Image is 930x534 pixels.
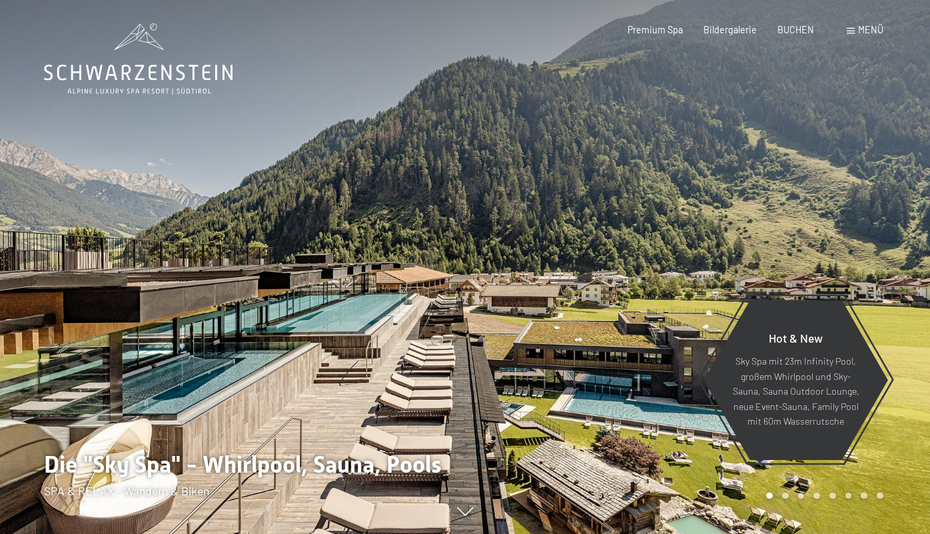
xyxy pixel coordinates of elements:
div: Carousel Page 4 [813,493,820,499]
span: Menü [858,24,883,35]
a: BUCHEN [777,24,814,35]
div: Carousel Page 2 [782,493,789,499]
div: Carousel Page 5 [829,493,836,499]
div: Carousel Page 1 (Current Slide) [766,493,773,499]
span: Hot & New [769,331,823,345]
div: Carousel Page 8 [877,493,883,499]
a: Hot & New Sky Spa mit 23m Infinity Pool, großem Whirlpool und Sky-Sauna, Sauna Outdoor Lounge, ne... [703,299,889,461]
div: Carousel Page 7 [861,493,867,499]
div: Carousel Pagination [761,493,883,499]
a: Bildergalerie [703,24,757,35]
p: Sky Spa mit 23m Infinity Pool, großem Whirlpool und Sky-Sauna, Sauna Outdoor Lounge, neue Event-S... [732,354,859,429]
div: Carousel Page 6 [845,493,852,499]
div: Carousel Page 3 [798,493,805,499]
a: Premium Spa [628,24,683,35]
